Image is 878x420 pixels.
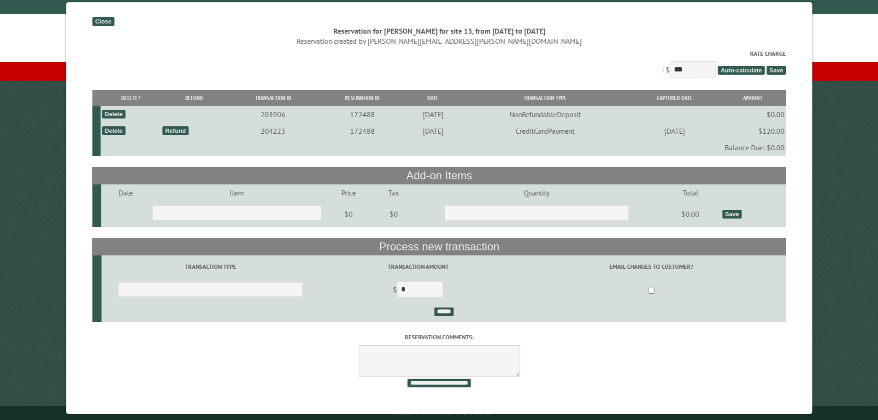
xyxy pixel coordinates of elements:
[92,17,114,26] div: Close
[102,126,125,135] div: Delete
[151,184,323,201] td: Item
[320,262,515,271] label: Transaction Amount
[103,262,318,271] label: Transaction Type
[406,106,460,123] td: [DATE]
[92,36,786,46] div: Reservation created by [PERSON_NAME][EMAIL_ADDRESS][PERSON_NAME][DOMAIN_NAME]
[660,184,721,201] td: Total
[227,106,318,123] td: 203906
[374,184,413,201] td: Tax
[660,201,721,227] td: $0.00
[101,184,151,201] td: Date
[374,201,413,227] td: $0
[460,106,630,123] td: NonRefundableDeposit
[766,66,786,75] span: Save
[406,90,460,106] th: Date
[323,201,374,227] td: $0
[387,410,491,416] small: © Campground Commander LLC. All rights reserved.
[630,123,719,139] td: [DATE]
[518,262,784,271] label: Email changes to customer?
[92,167,786,184] th: Add-on Items
[318,123,406,139] td: 172488
[406,123,460,139] td: [DATE]
[630,90,719,106] th: Captured Date
[318,106,406,123] td: 172488
[460,90,630,106] th: Transaction Type
[718,66,765,75] span: Auto-calculate
[722,210,742,219] div: Save
[719,90,786,106] th: Amount
[323,184,374,201] td: Price
[92,26,786,36] div: Reservation for [PERSON_NAME] for site 13, from [DATE] to [DATE]
[719,106,786,123] td: $0.00
[92,49,786,79] div: : $
[92,333,786,342] label: Reservation comments:
[227,123,318,139] td: 204223
[227,90,318,106] th: Transaction ID
[162,126,189,135] div: Refund
[460,123,630,139] td: CreditCardPayment
[100,139,786,156] td: Balance Due: $0.00
[100,90,161,106] th: Delete?
[319,278,517,303] td: $
[318,90,406,106] th: Reservation ID
[92,49,786,58] label: Rate Charge
[92,238,786,255] th: Process new transaction
[719,123,786,139] td: $120.00
[102,110,125,118] div: Delete
[413,184,660,201] td: Quantity
[161,90,227,106] th: Refund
